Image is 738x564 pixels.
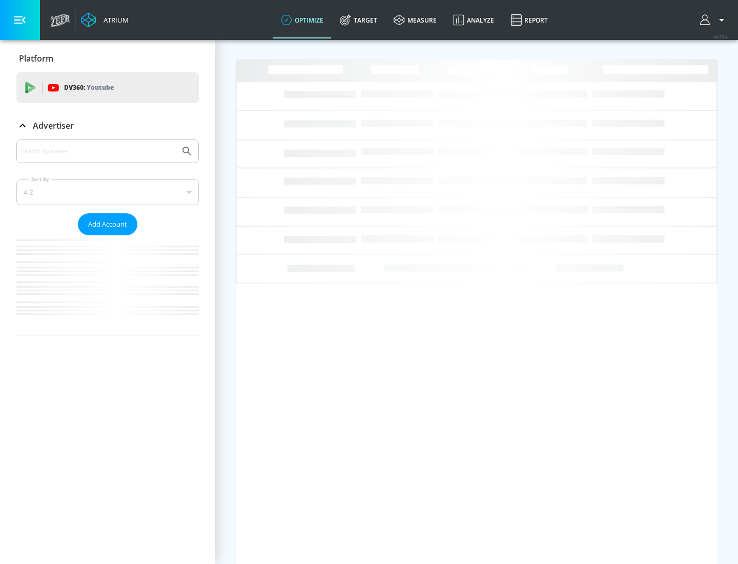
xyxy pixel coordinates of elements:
p: DV360: [64,82,114,93]
a: optimize [273,2,332,38]
div: DV360: Youtube [16,72,199,103]
a: Analyze [445,2,502,38]
nav: list of Advertiser [16,235,199,335]
a: Atrium [81,12,129,28]
p: Platform [19,53,53,64]
div: Atrium [99,15,129,25]
div: Advertiser [16,111,199,140]
a: Target [332,2,385,38]
div: Advertiser [16,139,199,335]
a: Report [502,2,556,38]
span: Add Account [88,218,127,230]
a: measure [385,2,445,38]
span: v 4.25.4 [713,34,728,39]
input: Search by name [20,145,176,158]
button: Add Account [78,213,137,235]
div: Platform [16,44,199,73]
p: Youtube [87,82,114,93]
div: A-Z [16,179,199,205]
p: Advertiser [33,120,74,131]
label: Sort By [29,176,51,183]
